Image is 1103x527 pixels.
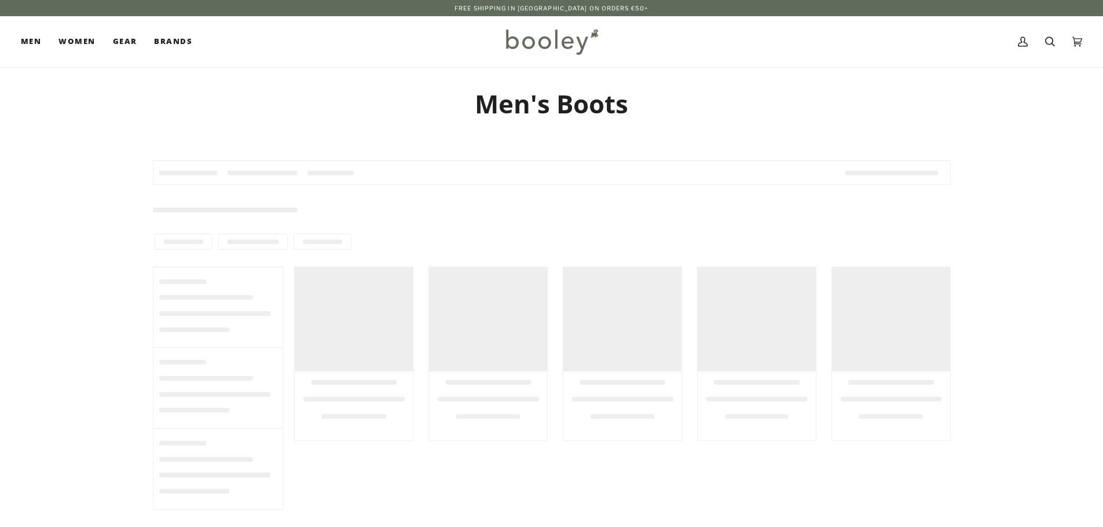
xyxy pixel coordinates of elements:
img: Booley [501,25,602,58]
span: Women [58,36,95,47]
a: Brands [145,16,201,67]
a: Gear [104,16,146,67]
a: Men [21,16,50,67]
span: Men [21,36,41,47]
p: Free Shipping in [GEOGRAPHIC_DATA] on Orders €50+ [455,3,648,13]
a: Women [50,16,104,67]
span: Brands [154,36,192,47]
span: Gear [113,36,137,47]
h1: Men's Boots [153,88,951,120]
